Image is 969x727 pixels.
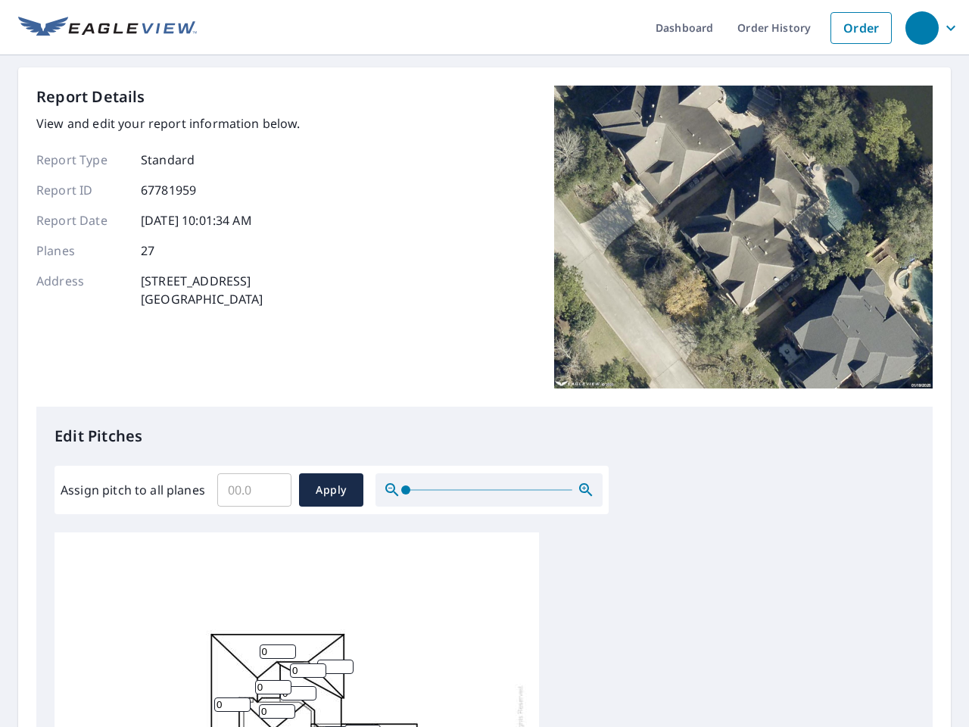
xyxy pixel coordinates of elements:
[36,181,127,199] p: Report ID
[18,17,197,39] img: EV Logo
[554,86,933,388] img: Top image
[141,151,195,169] p: Standard
[36,242,127,260] p: Planes
[36,151,127,169] p: Report Type
[55,425,914,448] p: Edit Pitches
[36,211,127,229] p: Report Date
[830,12,892,44] a: Order
[36,272,127,308] p: Address
[36,114,301,133] p: View and edit your report information below.
[299,473,363,507] button: Apply
[141,211,252,229] p: [DATE] 10:01:34 AM
[141,272,263,308] p: [STREET_ADDRESS] [GEOGRAPHIC_DATA]
[311,481,351,500] span: Apply
[217,469,291,511] input: 00.0
[36,86,145,108] p: Report Details
[61,481,205,499] label: Assign pitch to all planes
[141,181,196,199] p: 67781959
[141,242,154,260] p: 27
